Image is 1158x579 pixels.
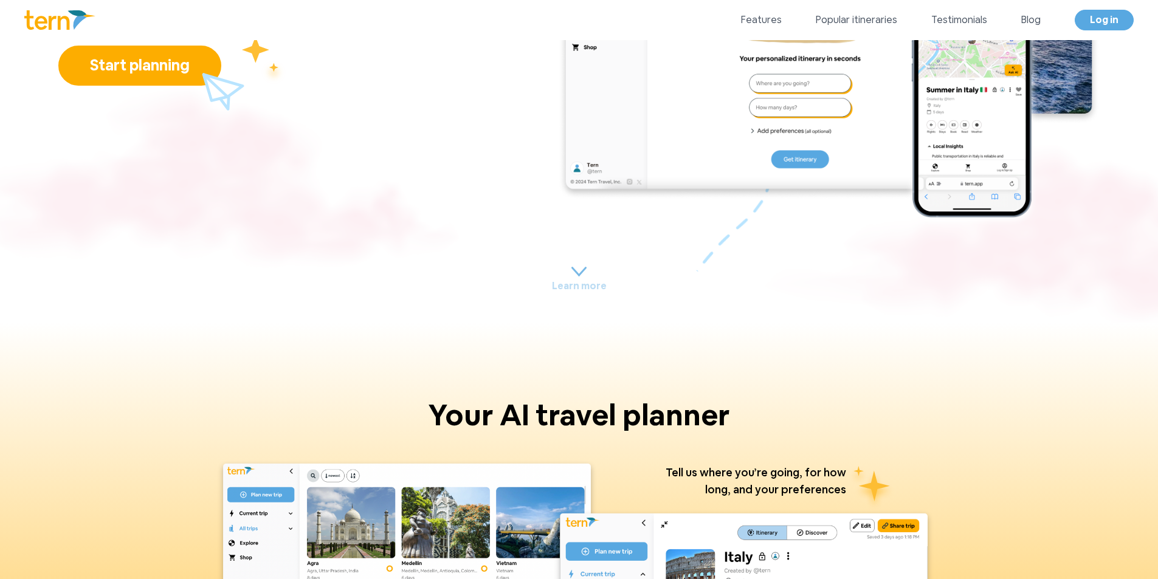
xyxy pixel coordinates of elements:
img: stars-2.6c92682d.png [846,464,897,513]
button: Start planning [58,46,221,86]
a: Blog [1021,13,1041,27]
a: Log in [1075,10,1134,30]
h1: Your AI travel planner [29,400,1129,439]
img: carrot.9d4c0c77.svg [571,267,587,276]
p: Tell us where you’re going, for how long, and your preferences [644,464,846,513]
img: yellow_stars.fff7e055.svg [235,34,286,84]
img: plane.fbf33879.svg [202,72,244,110]
img: Logo [24,10,95,30]
a: Popular itineraries [816,13,897,27]
p: Learn more [552,279,607,293]
a: Testimonials [931,13,987,27]
a: Features [741,13,782,27]
span: Log in [1090,13,1118,26]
